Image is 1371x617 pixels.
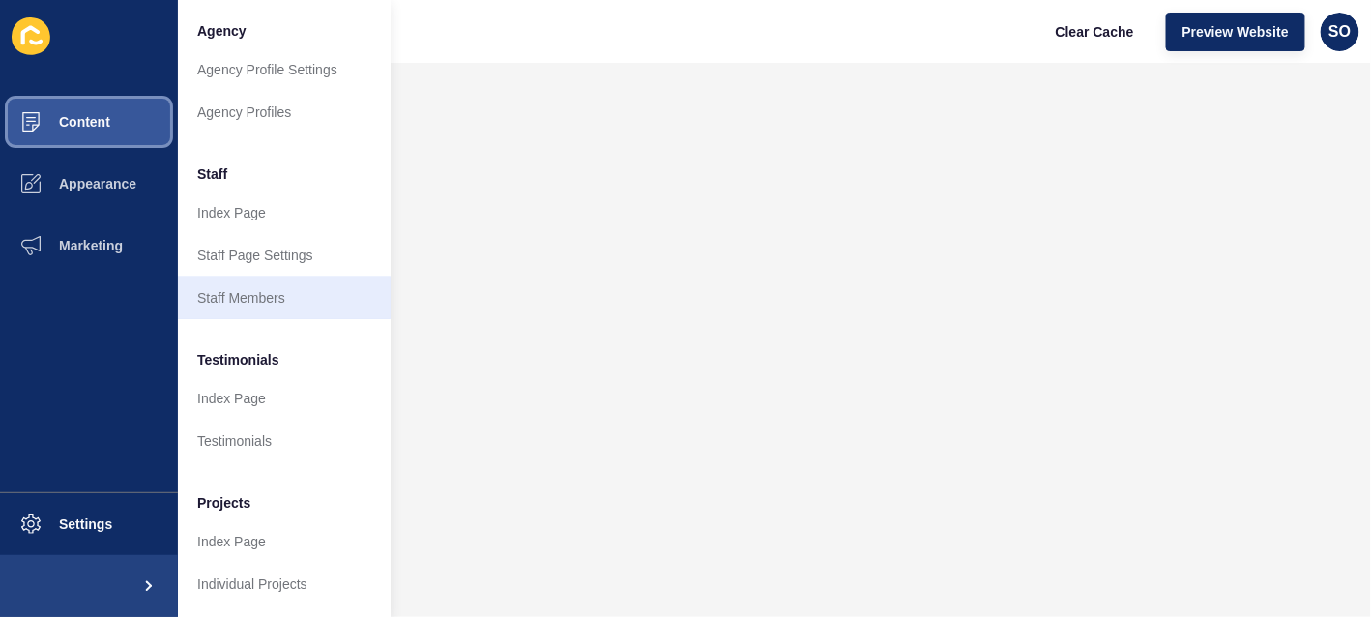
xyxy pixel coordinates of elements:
[1328,22,1351,42] span: SO
[178,420,391,462] a: Testimonials
[178,191,391,234] a: Index Page
[178,234,391,277] a: Staff Page Settings
[1056,22,1134,42] span: Clear Cache
[178,91,391,133] a: Agency Profiles
[1166,13,1305,51] button: Preview Website
[197,493,250,513] span: Projects
[1182,22,1289,42] span: Preview Website
[197,164,227,184] span: Staff
[178,563,391,605] a: Individual Projects
[197,21,247,41] span: Agency
[178,377,391,420] a: Index Page
[178,277,391,319] a: Staff Members
[178,48,391,91] a: Agency Profile Settings
[178,520,391,563] a: Index Page
[1039,13,1151,51] button: Clear Cache
[197,350,279,369] span: Testimonials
